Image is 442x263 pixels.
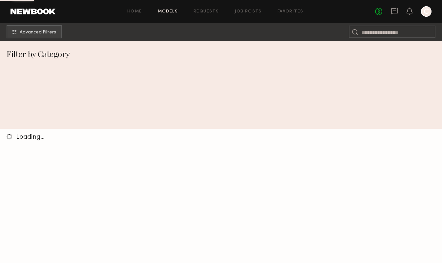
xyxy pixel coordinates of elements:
[7,25,62,38] button: Advanced Filters
[158,10,178,14] a: Models
[20,30,56,35] span: Advanced Filters
[7,49,442,59] div: Filter by Category
[235,10,262,14] a: Job Posts
[194,10,219,14] a: Requests
[421,6,431,17] a: C
[278,10,304,14] a: Favorites
[16,134,45,140] span: Loading…
[127,10,142,14] a: Home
